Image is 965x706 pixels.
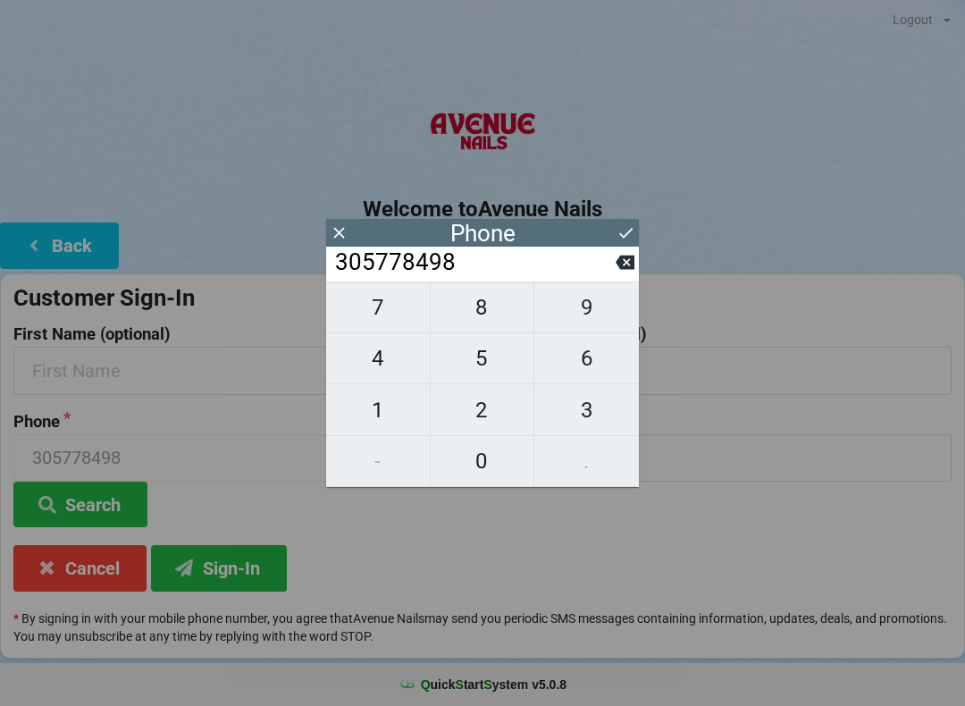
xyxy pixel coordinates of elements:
span: 5 [431,340,534,377]
button: 1 [326,384,431,435]
span: 7 [326,289,430,326]
span: 4 [326,340,430,377]
button: 0 [431,436,535,487]
span: 2 [431,391,534,429]
span: 8 [431,289,534,326]
button: 5 [431,333,535,384]
button: 2 [431,384,535,435]
button: 7 [326,282,431,333]
span: 3 [534,391,639,429]
span: 0 [431,442,534,480]
button: 8 [431,282,535,333]
span: 9 [534,289,639,326]
button: 9 [534,282,639,333]
button: 6 [534,333,639,384]
button: 4 [326,333,431,384]
span: 1 [326,391,430,429]
div: Phone [450,224,516,242]
span: 6 [534,340,639,377]
button: 3 [534,384,639,435]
